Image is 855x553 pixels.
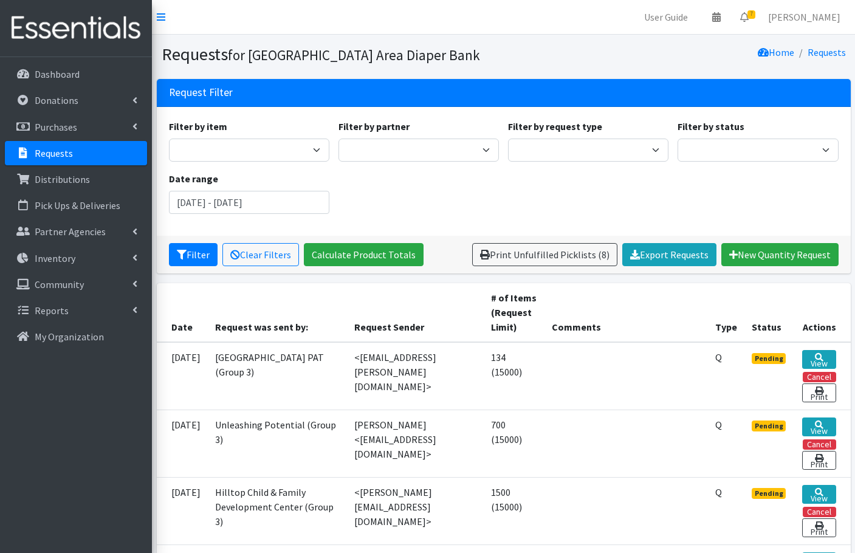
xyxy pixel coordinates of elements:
td: [PERSON_NAME] <[EMAIL_ADDRESS][DOMAIN_NAME]> [347,410,484,477]
a: View [802,485,836,504]
td: 700 (15000) [484,410,544,477]
label: Date range [169,171,218,186]
a: View [802,417,836,436]
p: Purchases [35,121,77,133]
p: Distributions [35,173,90,185]
th: Date [157,283,208,342]
a: Partner Agencies [5,219,147,244]
a: New Quantity Request [721,243,839,266]
a: Print Unfulfilled Picklists (8) [472,243,617,266]
img: HumanEssentials [5,8,147,49]
td: Hilltop Child & Family Development Center (Group 3) [208,477,348,544]
h1: Requests [162,44,500,65]
abbr: Quantity [715,351,722,363]
p: Pick Ups & Deliveries [35,199,120,211]
p: Inventory [35,252,75,264]
a: Inventory [5,246,147,270]
label: Filter by item [169,119,227,134]
a: Community [5,272,147,297]
p: My Organization [35,331,104,343]
td: [DATE] [157,477,208,544]
td: <[PERSON_NAME][EMAIL_ADDRESS][DOMAIN_NAME]> [347,477,484,544]
td: 134 (15000) [484,342,544,410]
button: Cancel [803,507,836,517]
a: Reports [5,298,147,323]
abbr: Quantity [715,419,722,431]
a: Purchases [5,115,147,139]
a: Print [802,451,836,470]
span: Pending [752,353,786,364]
a: Pick Ups & Deliveries [5,193,147,218]
a: Print [802,518,836,537]
th: Actions [795,283,850,342]
a: Clear Filters [222,243,299,266]
span: 7 [747,10,755,19]
a: User Guide [634,5,698,29]
td: [DATE] [157,410,208,477]
label: Filter by partner [338,119,410,134]
small: for [GEOGRAPHIC_DATA] Area Diaper Bank [228,46,480,64]
a: Requests [5,141,147,165]
a: Requests [808,46,846,58]
p: Community [35,278,84,290]
th: Request Sender [347,283,484,342]
a: Home [758,46,794,58]
td: <[EMAIL_ADDRESS][PERSON_NAME][DOMAIN_NAME]> [347,342,484,410]
label: Filter by request type [508,119,602,134]
span: Pending [752,421,786,431]
th: Status [744,283,795,342]
p: Donations [35,94,78,106]
a: [PERSON_NAME] [758,5,850,29]
td: [DATE] [157,342,208,410]
span: Pending [752,488,786,499]
abbr: Quantity [715,486,722,498]
h3: Request Filter [169,86,233,99]
th: Comments [544,283,707,342]
input: January 1, 2011 - December 31, 2011 [169,191,329,214]
p: Partner Agencies [35,225,106,238]
label: Filter by status [678,119,744,134]
a: View [802,350,836,369]
a: Export Requests [622,243,716,266]
a: Print [802,383,836,402]
td: [GEOGRAPHIC_DATA] PAT (Group 3) [208,342,348,410]
td: 1500 (15000) [484,477,544,544]
th: Type [708,283,744,342]
td: Unleashing Potential (Group 3) [208,410,348,477]
a: Calculate Product Totals [304,243,424,266]
th: Request was sent by: [208,283,348,342]
p: Reports [35,304,69,317]
th: # of Items (Request Limit) [484,283,544,342]
a: My Organization [5,325,147,349]
button: Cancel [803,372,836,382]
p: Requests [35,147,73,159]
a: Distributions [5,167,147,191]
p: Dashboard [35,68,80,80]
a: Donations [5,88,147,112]
a: 7 [730,5,758,29]
a: Dashboard [5,62,147,86]
button: Cancel [803,439,836,450]
button: Filter [169,243,218,266]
